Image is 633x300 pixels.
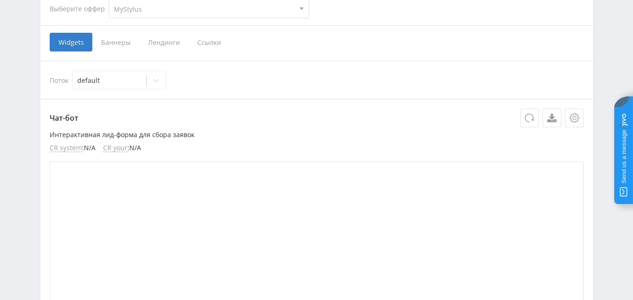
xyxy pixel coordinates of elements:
li: : N/A [50,144,96,152]
span: Widgets [50,33,92,51]
li: : N/A [103,144,141,152]
a: Скачать [543,109,561,127]
span: CR your [103,144,127,152]
span: Баннеры [92,33,139,51]
div: Поток [50,71,584,89]
p: Интерактивная лид-форма для сбора заявок [50,131,584,139]
span: Лендинги [139,33,188,51]
span: CR system [50,144,82,152]
div: Выберите оффер [50,5,109,13]
button: Обновить [520,109,539,127]
button: Настройки [565,109,584,127]
span: Ссылки [188,33,230,51]
p: Чат-бот [50,109,584,127]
